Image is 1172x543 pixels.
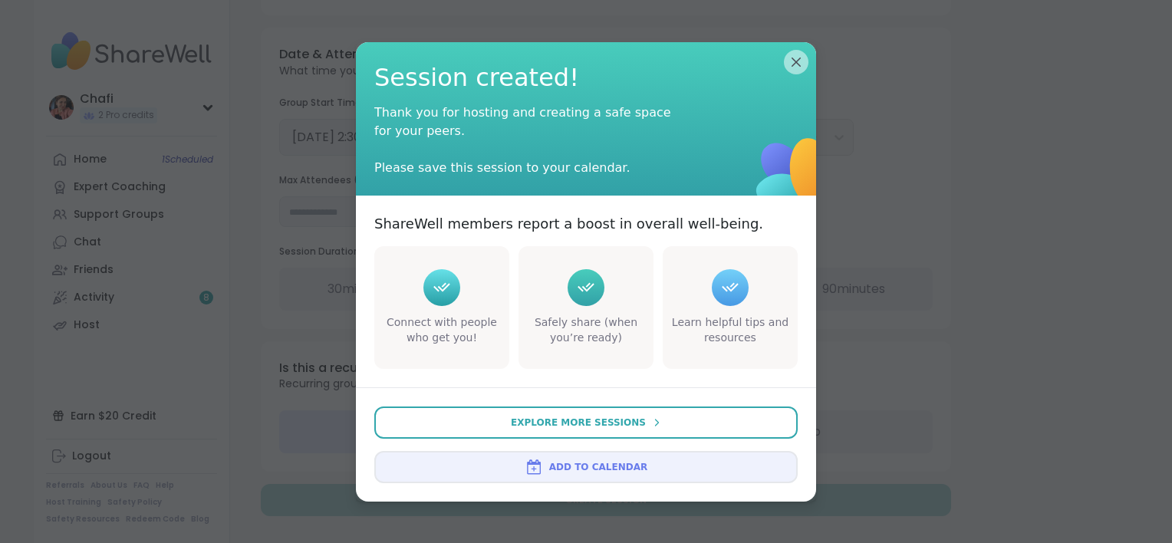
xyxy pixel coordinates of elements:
span: Add to Calendar [549,460,647,474]
div: Thank you for hosting and creating a safe space for your peers. Please save this session to your ... [374,104,681,177]
p: ShareWell members report a boost in overall well-being. [374,214,763,233]
img: ShareWell Logomark [713,94,875,256]
div: Learn helpful tips and resources [666,315,795,345]
span: Session created! [374,61,798,95]
div: Safely share (when you’re ready) [522,315,650,345]
span: Explore More Sessions [511,416,646,429]
button: Explore More Sessions [374,406,798,439]
button: Add to Calendar [374,451,798,483]
div: Connect with people who get you! [377,315,506,345]
img: ShareWell Logomark [525,458,543,476]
